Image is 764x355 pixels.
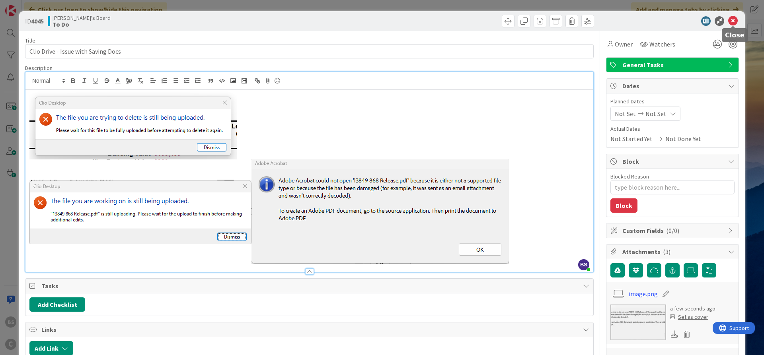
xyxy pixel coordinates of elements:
span: Not Set [615,109,636,118]
span: Dates [622,81,724,91]
img: image.png [251,159,509,264]
b: To Do [53,21,111,27]
button: Block [610,198,637,213]
div: Download [670,329,679,339]
span: Owner [615,39,633,49]
a: image.png [629,289,658,299]
div: a few seconds ago [670,305,715,313]
span: Tasks [41,281,579,291]
label: Title [25,37,35,44]
h5: Close [725,31,745,39]
img: image.png [29,180,251,244]
span: Description [25,64,53,72]
img: image.png [29,91,237,159]
span: Not Set [645,109,667,118]
button: Add Checklist [29,297,85,312]
span: Not Started Yet [610,134,653,144]
input: type card name here... [25,44,594,58]
div: Set as cover [670,313,708,321]
span: ( 3 ) [663,248,670,256]
span: Watchers [649,39,675,49]
span: Block [622,157,724,166]
span: Planned Dates [610,97,735,106]
span: Links [41,325,579,334]
span: BS [578,259,589,270]
span: Attachments [622,247,724,256]
label: Blocked Reason [610,173,649,180]
span: Actual Dates [610,125,735,133]
b: 4045 [31,17,44,25]
span: General Tasks [622,60,724,70]
span: ( 0/0 ) [666,227,679,235]
span: Support [17,1,36,11]
span: [PERSON_NAME]'s Board [53,15,111,21]
span: Custom Fields [622,226,724,235]
span: Not Done Yet [665,134,701,144]
span: ID [25,16,44,26]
